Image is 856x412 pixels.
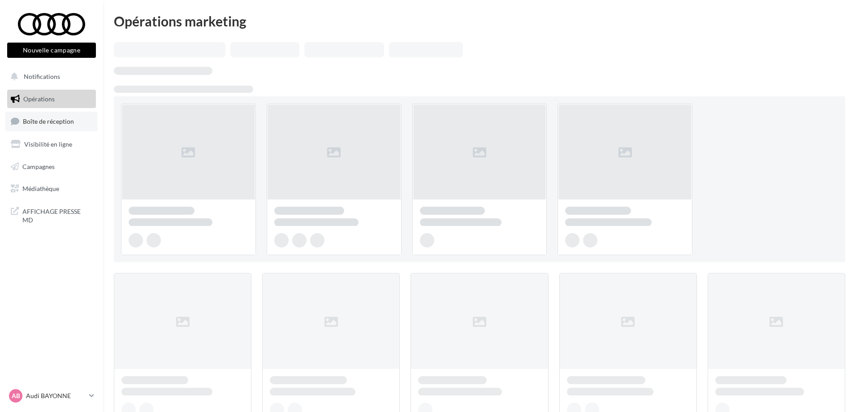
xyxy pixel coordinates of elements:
span: Boîte de réception [23,117,74,125]
a: Opérations [5,90,98,108]
span: Médiathèque [22,185,59,192]
a: Médiathèque [5,179,98,198]
div: Opérations marketing [114,14,845,28]
a: AB Audi BAYONNE [7,387,96,404]
a: AFFICHAGE PRESSE MD [5,202,98,228]
span: Campagnes [22,162,55,170]
span: Visibilité en ligne [24,140,72,148]
p: Audi BAYONNE [26,391,86,400]
button: Notifications [5,67,94,86]
a: Visibilité en ligne [5,135,98,154]
span: AB [12,391,20,400]
span: Notifications [24,73,60,80]
span: Opérations [23,95,55,103]
span: AFFICHAGE PRESSE MD [22,205,92,225]
a: Campagnes [5,157,98,176]
a: Boîte de réception [5,112,98,131]
button: Nouvelle campagne [7,43,96,58]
